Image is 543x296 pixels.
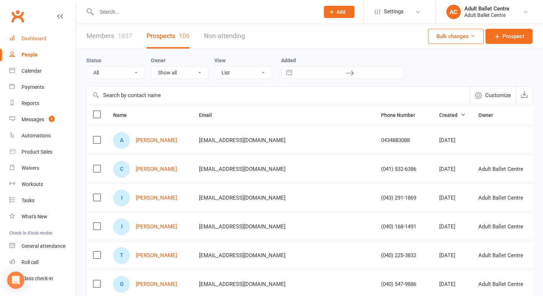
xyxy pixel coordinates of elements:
a: Non-attending [204,24,245,49]
input: Search... [94,7,315,17]
span: Add [337,9,345,15]
div: Adult Ballet Centre [464,5,509,12]
a: Members1837 [87,24,132,49]
div: (040) 168-1491 [381,224,426,230]
div: (041) 532-6386 [381,166,426,172]
button: Owner [478,111,501,119]
span: Customize [485,91,511,100]
div: T [113,247,130,264]
label: Status [86,58,101,63]
div: [DATE] [439,166,465,172]
div: Automations [22,133,51,138]
a: Prospects106 [147,24,190,49]
div: [DATE] [439,195,465,201]
div: Tasks [22,197,34,203]
div: General attendance [22,243,65,249]
a: Roll call [9,254,76,270]
div: What's New [22,214,47,219]
span: [EMAIL_ADDRESS][DOMAIN_NAME] [199,133,286,147]
button: Bulk changes [428,29,484,44]
div: [DATE] [439,137,465,144]
span: Phone Number [381,112,423,118]
div: [DATE] [439,281,465,287]
div: Messages [22,117,44,122]
label: Owner [151,58,166,63]
button: Phone Number [381,111,423,119]
div: Product Sales [22,149,52,155]
a: Payments [9,79,76,95]
div: 1837 [118,32,132,40]
div: Adult Ballet Centre [478,252,523,259]
a: Product Sales [9,144,76,160]
div: AC [446,5,461,19]
a: Automations [9,128,76,144]
a: Class kiosk mode [9,270,76,287]
a: People [9,47,76,63]
div: People [22,52,38,58]
input: Search by contact name [87,87,470,104]
span: Email [199,112,220,118]
div: Open Intercom Messenger [7,272,24,289]
a: Reports [9,95,76,111]
label: View [214,58,226,63]
span: Settings [384,4,404,20]
div: Adult Ballet Centre [464,12,509,18]
span: [EMAIL_ADDRESS][DOMAIN_NAME] [199,191,286,205]
div: Class check-in [22,275,53,281]
a: [PERSON_NAME] [136,195,177,201]
button: Created [439,111,465,119]
div: Workouts [22,181,43,187]
div: C [113,161,130,178]
div: 106 [179,32,190,40]
div: Waivers [22,165,39,171]
div: Payments [22,84,44,90]
span: [EMAIL_ADDRESS][DOMAIN_NAME] [199,162,286,176]
div: Roll call [22,259,38,265]
a: What's New [9,209,76,225]
a: [PERSON_NAME] [136,137,177,144]
div: Adult Ballet Centre [478,195,523,201]
div: [DATE] [439,224,465,230]
a: Prospect [486,29,533,44]
div: I [113,218,130,235]
div: Calendar [22,68,42,74]
div: (043) 291-1869 [381,195,426,201]
button: Customize [470,87,516,104]
a: Waivers [9,160,76,176]
span: [EMAIL_ADDRESS][DOMAIN_NAME] [199,277,286,291]
a: Calendar [9,63,76,79]
a: [PERSON_NAME] [136,224,177,230]
div: Adult Ballet Centre [478,224,523,230]
label: Added [281,58,404,63]
span: Prospect [502,32,524,41]
button: Add [324,6,354,18]
span: [EMAIL_ADDRESS][DOMAIN_NAME] [199,249,286,262]
div: A [113,132,130,149]
a: Clubworx [9,7,27,25]
div: (040) 547-9886 [381,281,426,287]
div: (040) 225-3832 [381,252,426,259]
div: [DATE] [439,252,465,259]
a: [PERSON_NAME] [136,166,177,172]
span: 2 [49,116,55,122]
a: Workouts [9,176,76,192]
div: Reports [22,100,39,106]
button: Interact with the calendar and add the check-in date for your trip. [283,67,296,79]
span: Created [439,112,465,118]
div: Adult Ballet Centre [478,281,523,287]
div: Adult Ballet Centre [478,166,523,172]
div: I [113,190,130,206]
div: 0434883088 [381,137,426,144]
a: Dashboard [9,31,76,47]
a: Tasks [9,192,76,209]
a: [PERSON_NAME] [136,252,177,259]
button: Email [199,111,220,119]
div: G [113,276,130,293]
a: General attendance kiosk mode [9,238,76,254]
button: Name [113,111,135,119]
div: Dashboard [22,36,46,41]
span: [EMAIL_ADDRESS][DOMAIN_NAME] [199,220,286,233]
a: [PERSON_NAME] [136,281,177,287]
a: Messages 2 [9,111,76,128]
span: Name [113,112,135,118]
